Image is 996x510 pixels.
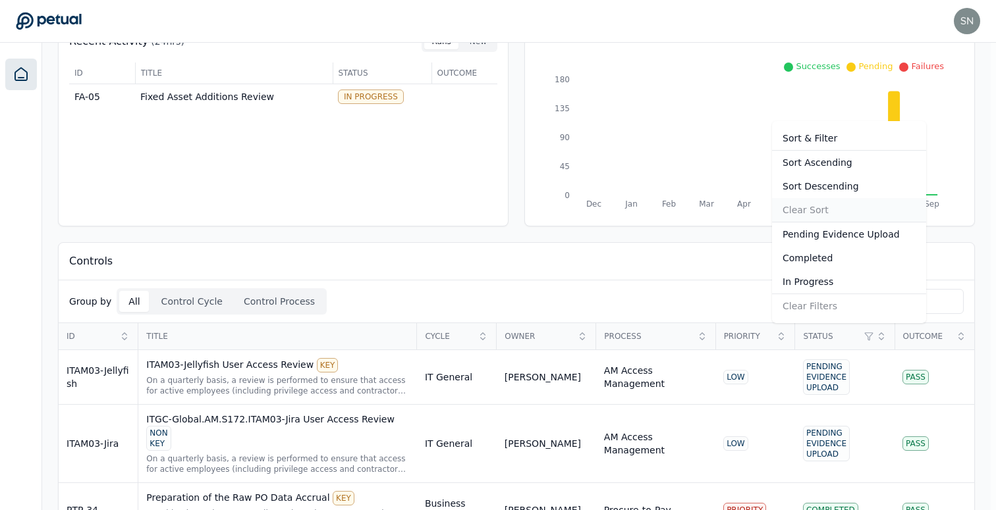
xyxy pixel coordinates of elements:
div: Completed [772,246,926,270]
div: Clear Filters [772,294,926,318]
div: Sort Ascending [772,151,926,174]
div: Sort & Filter [772,126,926,151]
div: Pending Evidence Upload [772,222,926,246]
div: In Progress [772,270,926,293]
div: Clear Sort [772,198,926,222]
div: Sort Descending [772,174,926,198]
